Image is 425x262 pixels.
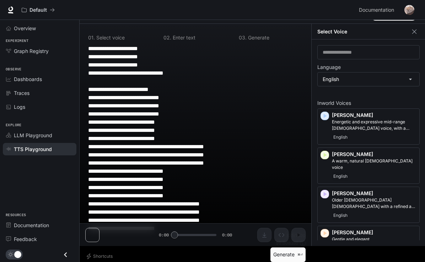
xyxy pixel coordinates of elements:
[14,235,37,243] span: Feedback
[3,45,76,57] a: Graph Registry
[85,251,115,262] button: Shortcuts
[3,219,76,231] a: Documentation
[14,132,52,139] span: LLM Playground
[297,253,303,257] p: ⌘⏎
[95,35,125,40] p: Select voice
[332,151,416,158] p: [PERSON_NAME]
[14,145,52,153] span: TTS Playground
[359,6,394,15] span: Documentation
[332,119,416,132] p: Energetic and expressive mid-range male voice, with a mildly nasal quality
[14,89,29,97] span: Traces
[163,35,171,40] p: 0 2 .
[332,197,416,210] p: Older British male with a refined and articulate voice
[332,133,349,141] span: English
[332,172,349,181] span: English
[239,35,247,40] p: 0 3 .
[3,73,76,85] a: Dashboards
[29,7,47,13] p: Default
[318,73,419,86] div: English
[3,233,76,245] a: Feedback
[18,3,58,17] button: All workspaces
[317,65,341,70] p: Language
[276,240,298,246] p: $ 0.008350
[3,22,76,34] a: Overview
[356,3,399,17] a: Documentation
[332,190,416,197] p: [PERSON_NAME]
[332,211,349,220] span: English
[286,232,306,239] p: 835 / 1000
[402,3,416,17] button: User avatar
[270,247,306,262] button: Generate⌘⏎
[3,143,76,155] a: TTS Playground
[3,101,76,113] a: Logs
[332,236,416,249] p: Gentle and elegant female voice
[404,5,414,15] img: User avatar
[247,35,269,40] p: Generate
[14,103,25,111] span: Logs
[88,35,95,40] p: 0 1 .
[332,158,416,171] p: A warm, natural female voice
[317,101,420,106] p: Inworld Voices
[14,47,49,55] span: Graph Registry
[14,25,36,32] span: Overview
[14,75,42,83] span: Dashboards
[14,221,49,229] span: Documentation
[171,35,195,40] p: Enter text
[3,87,76,99] a: Traces
[3,129,76,141] a: LLM Playground
[332,112,416,119] p: [PERSON_NAME]
[332,229,416,236] p: [PERSON_NAME]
